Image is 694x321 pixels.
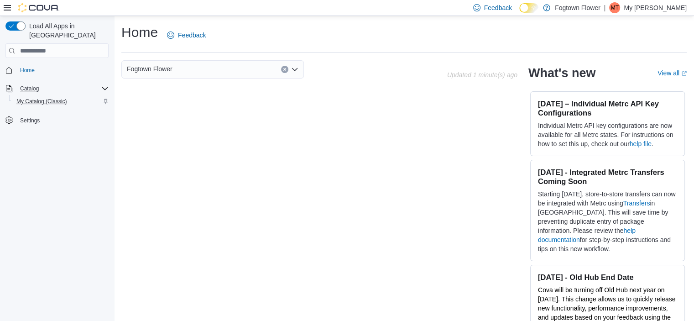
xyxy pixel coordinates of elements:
[5,60,109,151] nav: Complex example
[16,83,109,94] span: Catalog
[528,66,595,80] h2: What's new
[624,2,687,13] p: My [PERSON_NAME]
[18,3,59,12] img: Cova
[623,200,650,207] a: Transfers
[163,26,209,44] a: Feedback
[611,2,619,13] span: MT
[16,64,109,76] span: Home
[538,273,677,282] h3: [DATE] - Old Hub End Date
[127,63,172,74] span: Fogtown Flower
[538,121,677,148] p: Individual Metrc API key configurations are now available for all Metrc states. For instructions ...
[13,96,71,107] a: My Catalog (Classic)
[291,66,298,73] button: Open list of options
[2,82,112,95] button: Catalog
[2,63,112,77] button: Home
[484,3,512,12] span: Feedback
[657,69,687,77] a: View allExternal link
[609,2,620,13] div: My Tasker
[555,2,600,13] p: Fogtown Flower
[2,113,112,126] button: Settings
[26,21,109,40] span: Load All Apps in [GEOGRAPHIC_DATA]
[538,168,677,186] h3: [DATE] - Integrated Metrc Transfers Coming Soon
[16,115,43,126] a: Settings
[630,140,652,147] a: help file
[281,66,288,73] button: Clear input
[16,65,38,76] a: Home
[538,189,677,253] p: Starting [DATE], store-to-store transfers can now be integrated with Metrc using in [GEOGRAPHIC_D...
[20,117,40,124] span: Settings
[538,99,677,117] h3: [DATE] – Individual Metrc API Key Configurations
[178,31,206,40] span: Feedback
[121,23,158,42] h1: Home
[16,98,67,105] span: My Catalog (Classic)
[681,71,687,76] svg: External link
[16,83,42,94] button: Catalog
[16,114,109,126] span: Settings
[538,227,636,243] a: help documentation
[9,95,112,108] button: My Catalog (Classic)
[447,71,517,79] p: Updated 1 minute(s) ago
[13,96,109,107] span: My Catalog (Classic)
[519,3,538,13] input: Dark Mode
[20,85,39,92] span: Catalog
[604,2,606,13] p: |
[20,67,35,74] span: Home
